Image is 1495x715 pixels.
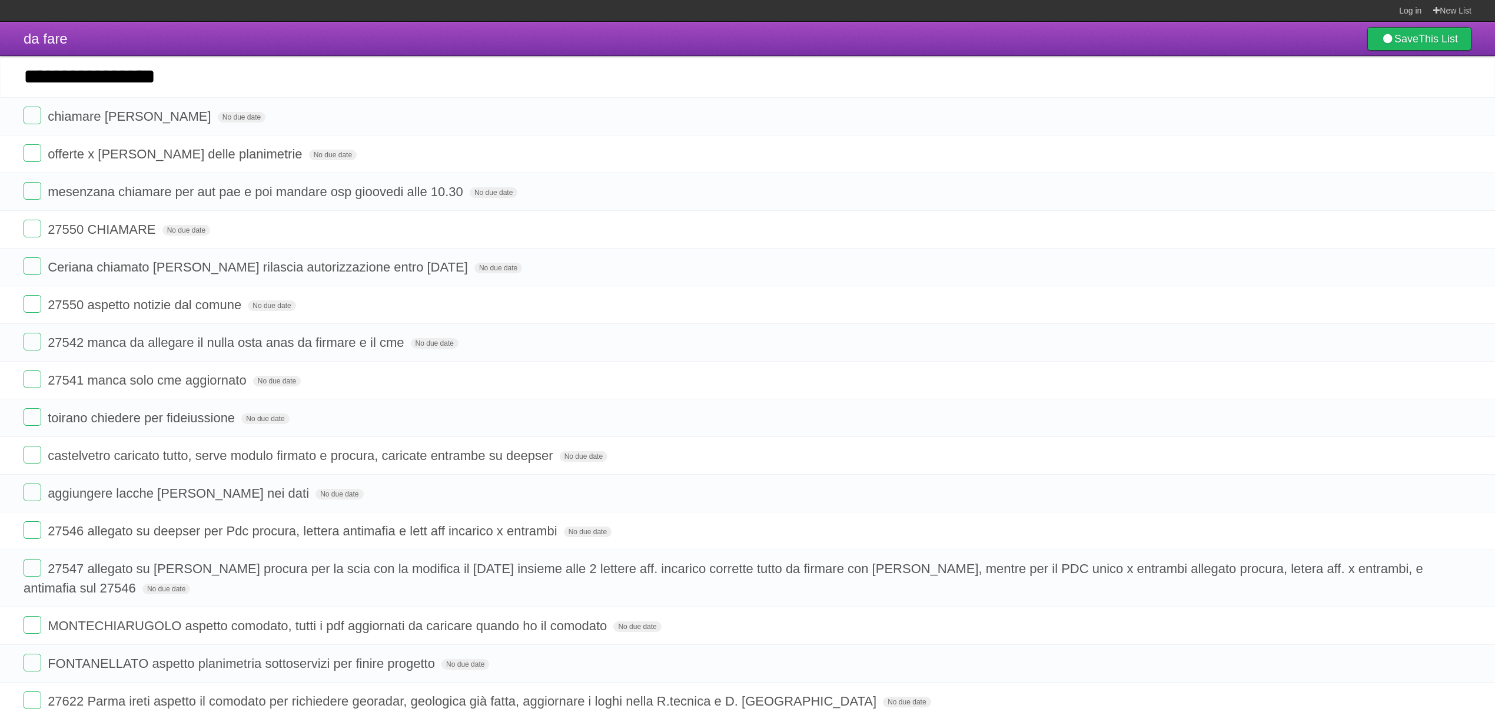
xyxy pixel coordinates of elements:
[241,413,289,424] span: No due date
[315,489,363,499] span: No due date
[248,300,295,311] span: No due date
[48,656,438,671] span: FONTANELLATO aspetto planimetria sottoservizi per finire progetto
[253,376,301,386] span: No due date
[48,184,466,199] span: mesenzana chiamare per aut pae e poi mandare osp gioovedi alle 10.30
[24,559,41,577] label: Done
[24,144,41,162] label: Done
[411,338,459,349] span: No due date
[48,260,471,274] span: Ceriana chiamato [PERSON_NAME] rilascia autorizzazione entro [DATE]
[48,147,305,161] span: offerte x [PERSON_NAME] delle planimetrie
[24,484,41,501] label: Done
[441,659,489,670] span: No due date
[24,446,41,464] label: Done
[48,373,250,388] span: 27541 manca solo cme aggiornato
[48,694,879,709] span: 27622 Parma ireti aspetto il comodato per richiedere georadar, geologica già fatta, aggiornare i ...
[564,527,612,537] span: No due date
[24,220,41,237] label: Done
[24,107,41,124] label: Done
[613,621,661,632] span: No due date
[24,333,41,350] label: Done
[309,150,357,160] span: No due date
[24,31,68,47] span: da fare
[48,486,312,501] span: aggiungere lacche [PERSON_NAME] nei dati
[24,654,41,671] label: Done
[48,335,407,350] span: 27542 manca da allegare il nulla osta anas da firmare e il cme
[48,411,238,425] span: toirano chiedere per fideiussione
[474,263,522,273] span: No due date
[48,297,244,312] span: 27550 aspetto notizie dal comune
[1367,27,1471,51] a: SaveThis List
[218,112,265,123] span: No due date
[560,451,607,462] span: No due date
[24,295,41,313] label: Done
[24,370,41,388] label: Done
[24,691,41,709] label: Done
[470,187,517,198] span: No due date
[24,616,41,634] label: Done
[24,408,41,426] label: Done
[48,448,556,463] span: castelvetro caricato tutto, serve modulo firmato e procura, caricate entrambe su deepser
[48,618,610,633] span: MONTECHIARUGOLO aspetto comodato, tutti i pdf aggiornati da caricare quando ho il comodato
[162,225,210,236] span: No due date
[1418,33,1458,45] b: This List
[24,561,1423,595] span: 27547 allegato su [PERSON_NAME] procura per la scia con la modifica il [DATE] insieme alle 2 lett...
[48,524,560,538] span: 27546 allegato su deepser per Pdc procura, lettera antimafia e lett aff incarico x entrambi
[48,222,158,237] span: 27550 CHIAMARE
[48,109,214,124] span: chiamare [PERSON_NAME]
[24,257,41,275] label: Done
[24,521,41,539] label: Done
[24,182,41,200] label: Done
[142,584,190,594] span: No due date
[883,697,931,707] span: No due date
